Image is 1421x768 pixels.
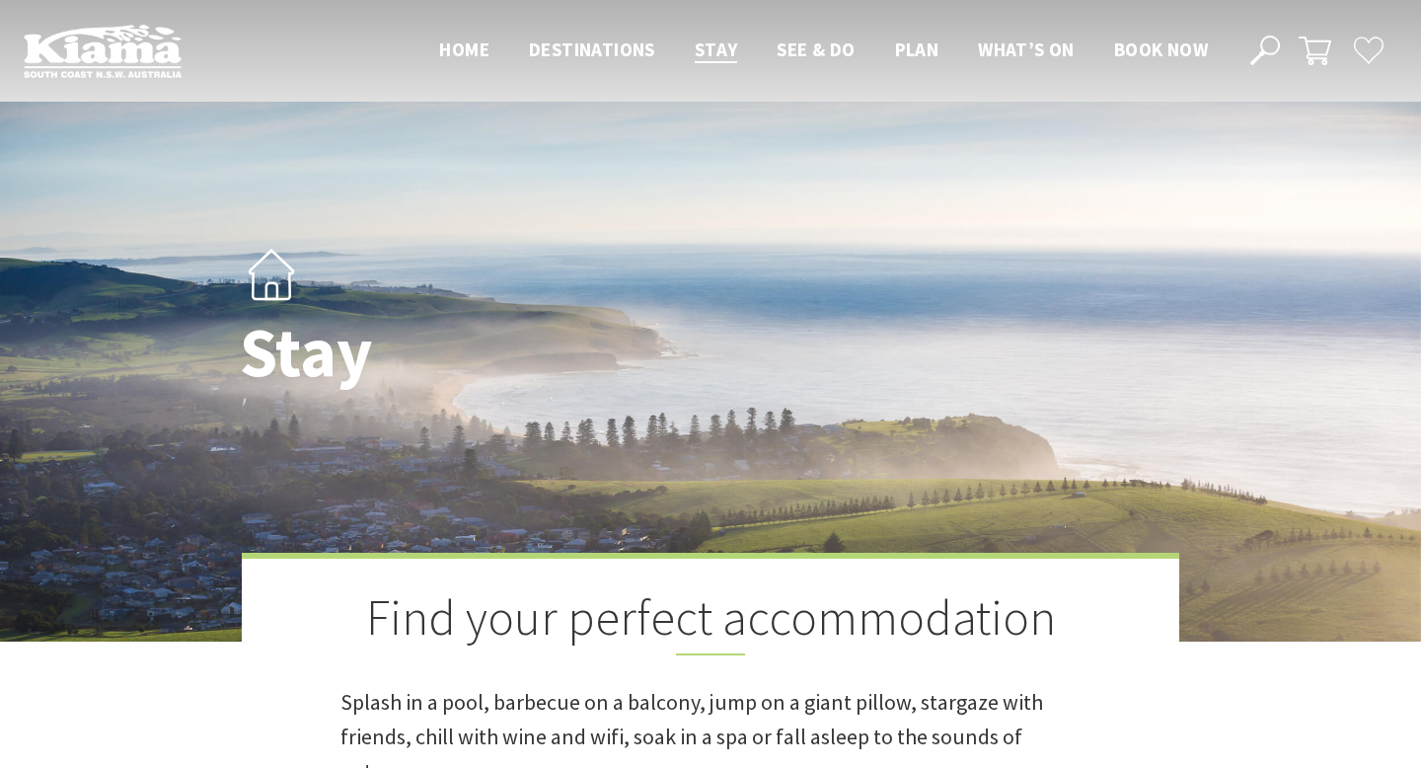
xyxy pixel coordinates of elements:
[777,38,855,61] span: See & Do
[419,35,1228,67] nav: Main Menu
[340,588,1081,655] h2: Find your perfect accommodation
[240,315,797,391] h1: Stay
[439,38,489,61] span: Home
[529,38,655,61] span: Destinations
[978,38,1075,61] span: What’s On
[24,24,182,78] img: Kiama Logo
[895,38,939,61] span: Plan
[695,38,738,61] span: Stay
[1114,38,1208,61] span: Book now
